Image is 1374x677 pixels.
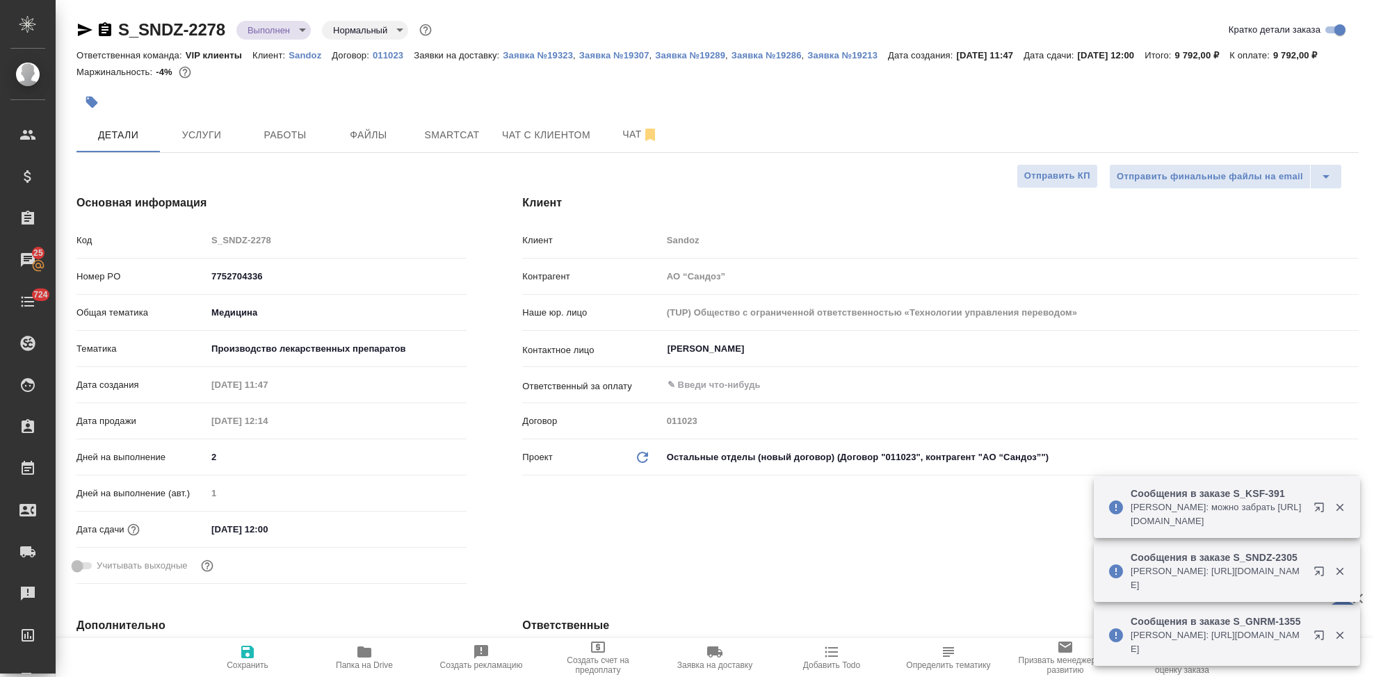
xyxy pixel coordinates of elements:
[306,638,423,677] button: Папка на Drive
[655,50,725,60] p: Заявка №19289
[124,521,143,539] button: Если добавить услуги и заполнить их объемом, то дата рассчитается автоматически
[25,288,56,302] span: 724
[1109,164,1311,189] button: Отправить финальные файлы на email
[76,50,186,60] p: Ответственная команда:
[807,50,888,60] p: Заявка №19213
[666,377,1308,393] input: ✎ Введи что-нибудь
[1131,614,1304,628] p: Сообщения в заказе S_GNRM-1355
[548,655,648,675] span: Создать счет на предоплату
[1325,565,1354,578] button: Закрыть
[1131,500,1304,528] p: [PERSON_NAME]: можно забрать [URL][DOMAIN_NAME]
[1351,348,1354,350] button: Open
[522,195,1359,211] h4: Клиент
[336,660,393,670] span: Папка на Drive
[522,343,661,357] p: Контактное лицо
[662,411,1359,431] input: Пустое поле
[417,21,435,39] button: Доп статусы указывают на важность/срочность заказа
[3,284,52,319] a: 724
[373,50,414,60] p: 011023
[207,483,467,503] input: Пустое поле
[332,50,373,60] p: Договор:
[25,246,51,260] span: 25
[207,411,328,431] input: Пустое поле
[725,50,732,60] p: ,
[1273,50,1328,60] p: 9 792,00 ₽
[1305,557,1339,591] button: Открыть в новой вкладке
[1015,655,1115,675] span: Призвать менеджера по развитию
[76,87,107,117] button: Добавить тэг
[1024,168,1090,184] span: Отправить КП
[76,306,207,320] p: Общая тематика
[76,234,207,247] p: Код
[329,24,391,36] button: Нормальный
[502,127,590,144] span: Чат с клиентом
[890,638,1007,677] button: Определить тематику
[522,414,661,428] p: Договор
[76,617,467,634] h4: Дополнительно
[1351,384,1354,386] button: Open
[1175,50,1230,60] p: 9 792,00 ₽
[1117,169,1303,185] span: Отправить финальные файлы на email
[97,22,113,38] button: Скопировать ссылку
[1131,628,1304,656] p: [PERSON_NAME]: [URL][DOMAIN_NAME]
[803,660,860,670] span: Добавить Todo
[522,380,661,393] p: Ответственный за оплату
[802,50,808,60] p: ,
[76,378,207,392] p: Дата создания
[207,447,467,467] input: ✎ Введи что-нибудь
[1109,164,1342,189] div: split button
[1131,564,1304,592] p: [PERSON_NAME]: [URL][DOMAIN_NAME]
[252,50,289,60] p: Клиент:
[522,234,661,247] p: Клиент
[1305,494,1339,527] button: Открыть в новой вкладке
[957,50,1024,60] p: [DATE] 11:47
[1007,638,1124,677] button: Призвать менеджера по развитию
[207,230,467,250] input: Пустое поле
[1305,621,1339,655] button: Открыть в новой вкладке
[335,127,402,144] span: Файлы
[655,49,725,63] button: Заявка №19289
[503,50,573,60] p: Заявка №19323
[1229,50,1273,60] p: К оплате:
[522,270,661,284] p: Контрагент
[97,559,188,573] span: Учитывать выходные
[906,660,990,670] span: Определить тематику
[522,450,553,464] p: Проект
[414,50,503,60] p: Заявки на доставку:
[677,660,752,670] span: Заявка на доставку
[579,50,649,60] p: Заявка №19307
[1024,50,1077,60] p: Дата сдачи:
[207,301,467,325] div: Медицина
[236,21,311,40] div: Выполнен
[649,50,656,60] p: ,
[607,126,674,143] span: Чат
[662,446,1359,469] div: Остальные отделы (новый договор) (Договор "011023", контрагент "АО “Сандоз”")
[76,270,207,284] p: Номер PO
[85,127,152,144] span: Детали
[662,230,1359,250] input: Пустое поле
[573,50,579,60] p: ,
[289,49,332,60] a: Sandoz
[1017,164,1098,188] button: Отправить КП
[76,487,207,500] p: Дней на выполнение (авт.)
[207,519,328,539] input: ✎ Введи что-нибудь
[1325,501,1354,514] button: Закрыть
[373,49,414,60] a: 011023
[1131,487,1304,500] p: Сообщения в заказе S_KSF-391
[156,67,176,77] p: -4%
[1325,629,1354,642] button: Закрыть
[662,302,1359,323] input: Пустое поле
[118,20,225,39] a: S_SNDZ-2278
[662,266,1359,286] input: Пустое поле
[1145,50,1174,60] p: Итого:
[732,49,802,63] button: Заявка №19286
[322,21,408,40] div: Выполнен
[198,557,216,575] button: Выбери, если сб и вс нужно считать рабочими днями для выполнения заказа.
[76,523,124,537] p: Дата сдачи
[1078,50,1145,60] p: [DATE] 12:00
[579,49,649,63] button: Заявка №19307
[243,24,294,36] button: Выполнен
[419,127,485,144] span: Smartcat
[440,660,523,670] span: Создать рекламацию
[3,243,52,277] a: 25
